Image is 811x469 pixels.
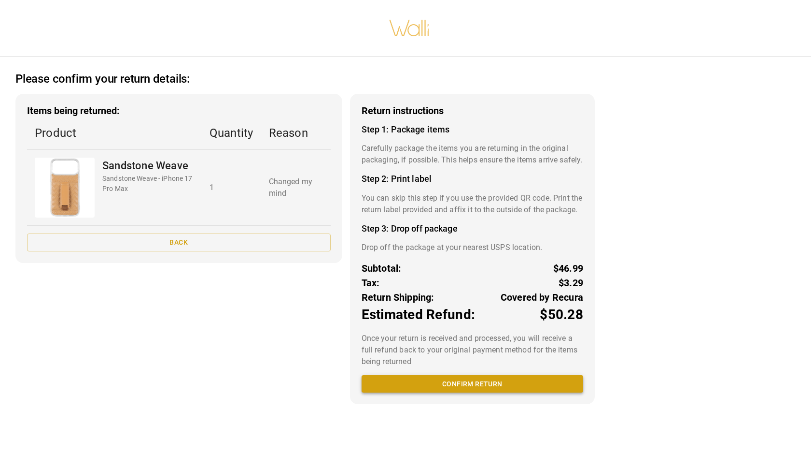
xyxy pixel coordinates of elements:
[362,223,583,234] h4: Step 3: Drop off package
[27,105,331,117] h3: Items being returned:
[362,290,434,305] p: Return Shipping:
[362,174,583,184] h4: Step 2: Print label
[559,276,583,290] p: $3.29
[362,143,583,166] p: Carefully package the items you are returning in the original packaging, if possible. This helps ...
[210,182,253,193] p: 1
[362,242,583,253] p: Drop off the package at your nearest USPS location.
[362,124,583,135] h4: Step 1: Package items
[269,124,323,142] p: Reason
[210,124,253,142] p: Quantity
[362,333,583,367] p: Once your return is received and processed, you will receive a full refund back to your original ...
[501,290,583,305] p: Covered by Recura
[269,176,323,199] p: Changed my mind
[102,158,194,174] p: Sandstone Weave
[102,174,194,194] p: Sandstone Weave - iPhone 17 Pro Max
[15,72,190,86] h2: Please confirm your return details:
[362,192,583,216] p: You can skip this step if you use the provided QR code. Print the return label provided and affix...
[553,261,583,276] p: $46.99
[362,375,583,393] button: Confirm return
[362,305,475,325] p: Estimated Refund:
[362,261,402,276] p: Subtotal:
[540,305,583,325] p: $50.28
[362,105,583,117] h3: Return instructions
[389,7,430,49] img: walli-inc.myshopify.com
[362,276,380,290] p: Tax:
[27,234,331,251] button: Back
[35,124,194,142] p: Product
